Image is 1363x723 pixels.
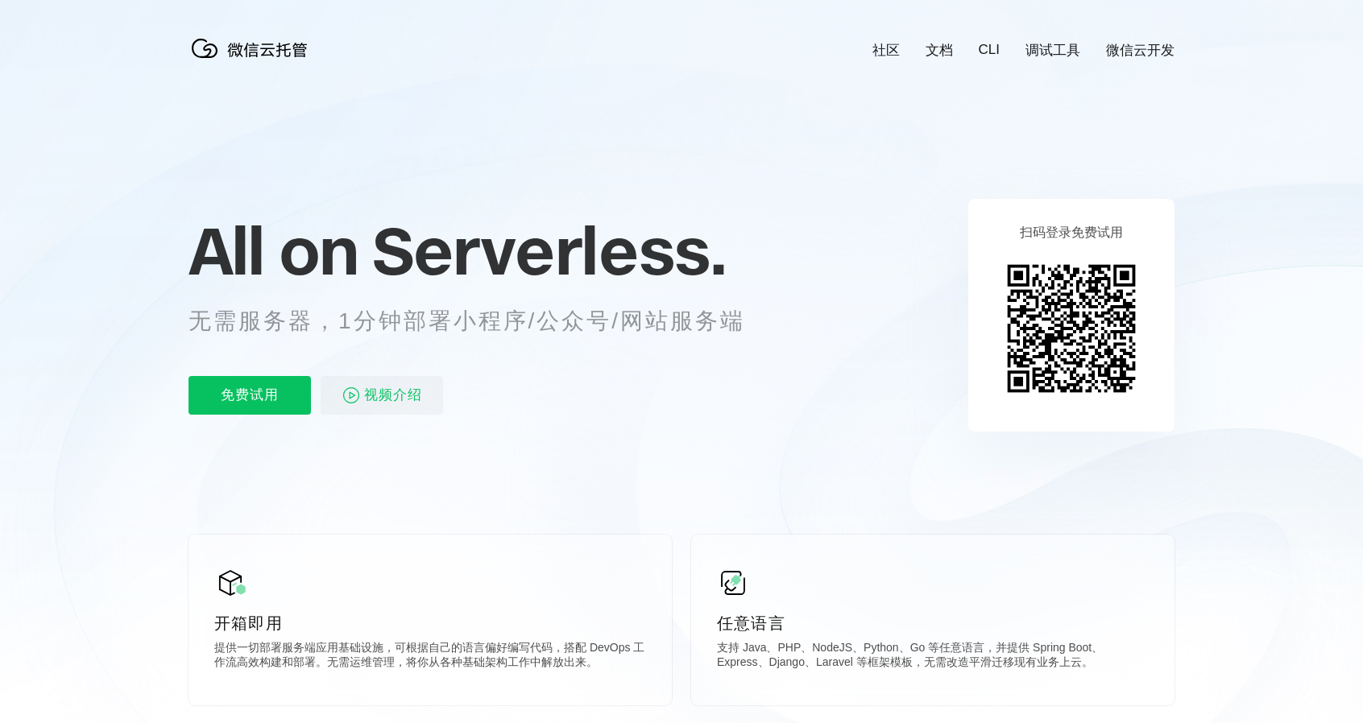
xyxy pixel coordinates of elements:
[1106,41,1174,60] a: 微信云开发
[188,376,311,415] p: 免费试用
[188,53,317,67] a: 微信云托管
[1020,225,1123,242] p: 扫码登录免费试用
[926,41,953,60] a: 文档
[872,41,900,60] a: 社区
[188,305,775,337] p: 无需服务器，1分钟部署小程序/公众号/网站服务端
[364,376,422,415] span: 视频介绍
[214,612,646,634] p: 开箱即用
[188,210,357,291] span: All on
[342,386,361,405] img: video_play.svg
[979,42,1000,58] a: CLI
[1025,41,1080,60] a: 调试工具
[717,612,1149,634] p: 任意语言
[214,641,646,673] p: 提供一切部署服务端应用基础设施，可根据自己的语言偏好编写代码，搭配 DevOps 工作流高效构建和部署。无需运维管理，将你从各种基础架构工作中解放出来。
[717,641,1149,673] p: 支持 Java、PHP、NodeJS、Python、Go 等任意语言，并提供 Spring Boot、Express、Django、Laravel 等框架模板，无需改造平滑迁移现有业务上云。
[188,32,317,64] img: 微信云托管
[372,210,726,291] span: Serverless.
